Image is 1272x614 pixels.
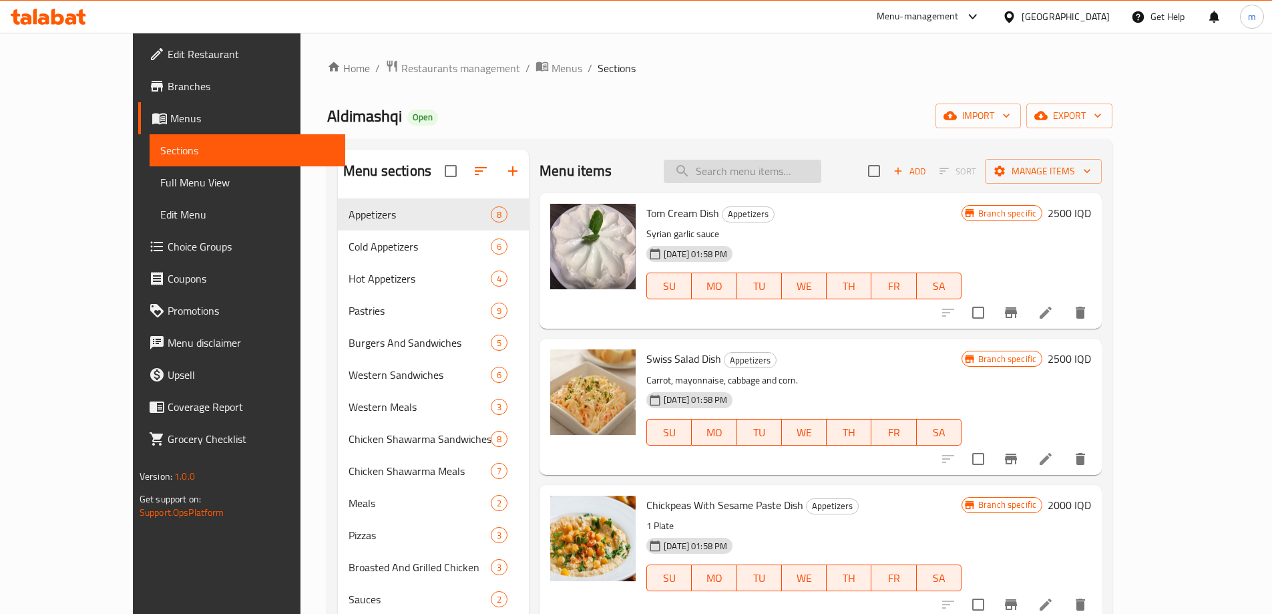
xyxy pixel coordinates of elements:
[922,423,956,442] span: SA
[697,423,731,442] span: MO
[692,273,736,299] button: MO
[140,504,224,521] a: Support.OpsPlatform
[491,241,507,253] span: 6
[832,569,866,588] span: TH
[349,239,491,255] span: Cold Appetizers
[888,161,931,182] button: Add
[782,419,827,446] button: WE
[491,465,507,478] span: 7
[491,303,507,319] div: items
[349,463,491,479] div: Chicken Shawarma Meals
[138,263,345,295] a: Coupons
[349,399,491,415] div: Western Meals
[1064,297,1096,329] button: delete
[787,423,821,442] span: WE
[349,527,491,543] div: Pizzas
[692,565,736,591] button: MO
[138,391,345,423] a: Coverage Report
[491,431,507,447] div: items
[465,155,497,187] span: Sort sections
[491,527,507,543] div: items
[922,277,956,296] span: SA
[385,59,520,77] a: Restaurants management
[174,468,195,485] span: 1.0.0
[327,60,370,76] a: Home
[1048,349,1091,368] h6: 2500 IQD
[375,60,380,76] li: /
[646,518,962,534] p: 1 Plate
[338,551,529,583] div: Broasted And Grilled Chicken3
[832,423,866,442] span: TH
[338,231,529,263] div: Cold Appetizers6
[877,423,911,442] span: FR
[349,431,491,447] span: Chicken Shawarma Sandwiches
[491,401,507,414] span: 3
[782,273,827,299] button: WE
[491,337,507,349] span: 5
[724,352,777,368] div: Appetizers
[782,565,827,591] button: WE
[491,529,507,542] span: 3
[491,369,507,381] span: 6
[497,155,529,187] button: Add section
[646,419,692,446] button: SU
[349,271,491,287] span: Hot Appetizers
[491,591,507,607] div: items
[646,273,692,299] button: SU
[646,203,719,223] span: Tom Cream Dish
[827,273,871,299] button: TH
[349,559,491,575] span: Broasted And Grilled Chicken
[525,60,530,76] li: /
[652,569,686,588] span: SU
[327,101,402,131] span: Aldimashqi
[168,335,335,351] span: Menu disclaimer
[349,335,491,351] span: Burgers And Sandwiches
[491,433,507,446] span: 8
[168,399,335,415] span: Coverage Report
[1248,9,1256,24] span: m
[1038,305,1054,321] a: Edit menu item
[743,423,777,442] span: TU
[598,60,636,76] span: Sections
[491,495,507,511] div: items
[138,38,345,70] a: Edit Restaurant
[491,208,507,221] span: 8
[168,431,335,447] span: Grocery Checklist
[138,102,345,134] a: Menus
[168,239,335,255] span: Choice Groups
[658,540,732,553] span: [DATE] 01:58 PM
[1037,108,1102,124] span: export
[349,303,491,319] div: Pastries
[140,490,201,508] span: Get support on:
[931,161,985,182] span: Select section first
[588,60,592,76] li: /
[646,372,962,389] p: Carrot, mayonnaise, cabbage and corn.
[646,349,721,369] span: Swiss Salad Dish
[491,593,507,606] span: 2
[787,569,821,588] span: WE
[995,297,1027,329] button: Branch-specific-item
[1048,204,1091,222] h6: 2500 IQD
[697,277,731,296] span: MO
[946,108,1010,124] span: import
[140,468,172,485] span: Version:
[871,419,916,446] button: FR
[832,277,866,296] span: TH
[724,353,776,368] span: Appetizers
[973,207,1042,220] span: Branch specific
[343,161,431,181] h2: Menu sections
[168,303,335,319] span: Promotions
[737,273,782,299] button: TU
[1064,443,1096,475] button: delete
[827,565,871,591] button: TH
[491,305,507,317] span: 9
[349,495,491,511] span: Meals
[658,248,732,261] span: [DATE] 01:58 PM
[692,419,736,446] button: MO
[338,359,529,391] div: Western Sandwiches6
[338,391,529,423] div: Western Meals3
[437,157,465,185] span: Select all sections
[964,299,992,327] span: Select to update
